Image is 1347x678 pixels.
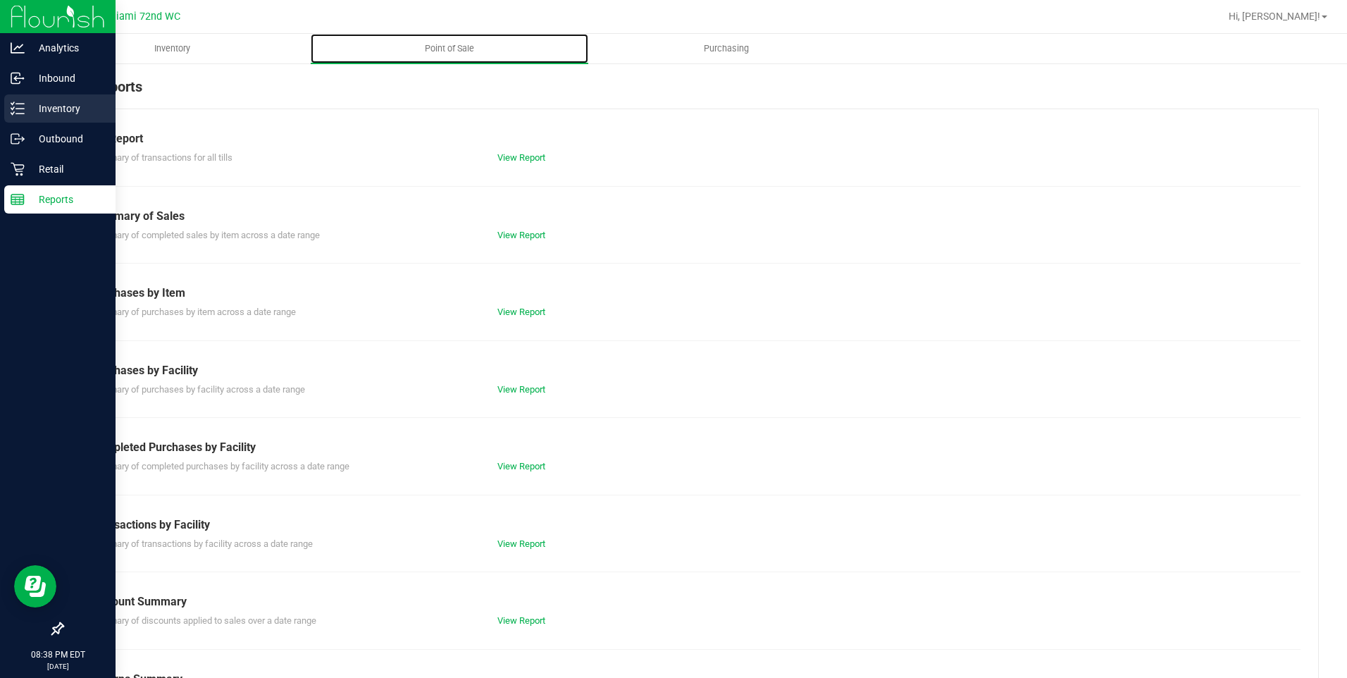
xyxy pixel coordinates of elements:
div: Purchases by Facility [91,362,1290,379]
div: Summary of Sales [91,208,1290,225]
p: Retail [25,161,109,178]
a: View Report [497,461,545,471]
a: Purchasing [588,34,865,63]
span: Summary of discounts applied to sales over a date range [91,615,316,626]
span: Summary of purchases by item across a date range [91,307,296,317]
p: Inbound [25,70,109,87]
a: Inventory [34,34,311,63]
a: View Report [497,615,545,626]
div: Purchases by Item [91,285,1290,302]
inline-svg: Inbound [11,71,25,85]
div: Till Report [91,130,1290,147]
a: View Report [497,230,545,240]
div: Completed Purchases by Facility [91,439,1290,456]
p: Inventory [25,100,109,117]
inline-svg: Inventory [11,101,25,116]
inline-svg: Analytics [11,41,25,55]
a: View Report [497,538,545,549]
a: View Report [497,307,545,317]
inline-svg: Retail [11,162,25,176]
inline-svg: Outbound [11,132,25,146]
span: Summary of completed purchases by facility across a date range [91,461,349,471]
iframe: Resource center [14,565,56,608]
p: [DATE] [6,661,109,672]
p: Analytics [25,39,109,56]
a: View Report [497,152,545,163]
a: Point of Sale [311,34,588,63]
p: Outbound [25,130,109,147]
span: Summary of purchases by facility across a date range [91,384,305,395]
span: Summary of transactions by facility across a date range [91,538,313,549]
span: Hi, [PERSON_NAME]! [1229,11,1320,22]
span: Summary of completed sales by item across a date range [91,230,320,240]
div: Discount Summary [91,593,1290,610]
div: Transactions by Facility [91,517,1290,534]
div: POS Reports [62,76,1319,109]
span: Point of Sale [406,42,493,55]
a: View Report [497,384,545,395]
span: Miami 72nd WC [107,11,180,23]
span: Inventory [135,42,209,55]
p: 08:38 PM EDT [6,648,109,661]
span: Summary of transactions for all tills [91,152,232,163]
span: Purchasing [685,42,768,55]
inline-svg: Reports [11,192,25,207]
p: Reports [25,191,109,208]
